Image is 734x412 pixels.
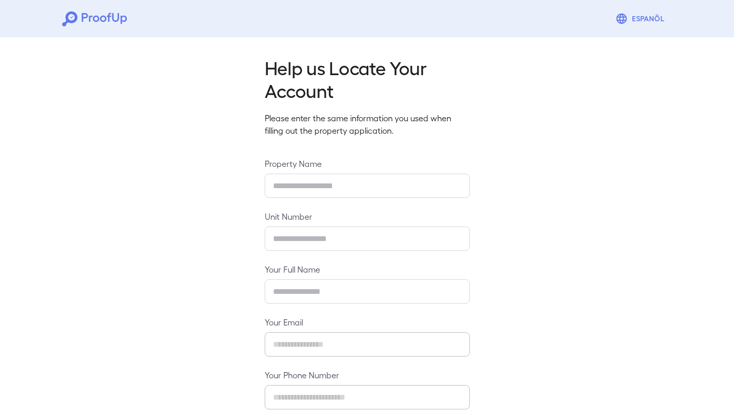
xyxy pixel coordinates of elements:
[265,56,470,102] h2: Help us Locate Your Account
[265,210,470,222] label: Unit Number
[611,8,672,29] button: Espanõl
[265,112,470,137] p: Please enter the same information you used when filling out the property application.
[265,316,470,328] label: Your Email
[265,369,470,381] label: Your Phone Number
[265,263,470,275] label: Your Full Name
[265,158,470,169] label: Property Name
